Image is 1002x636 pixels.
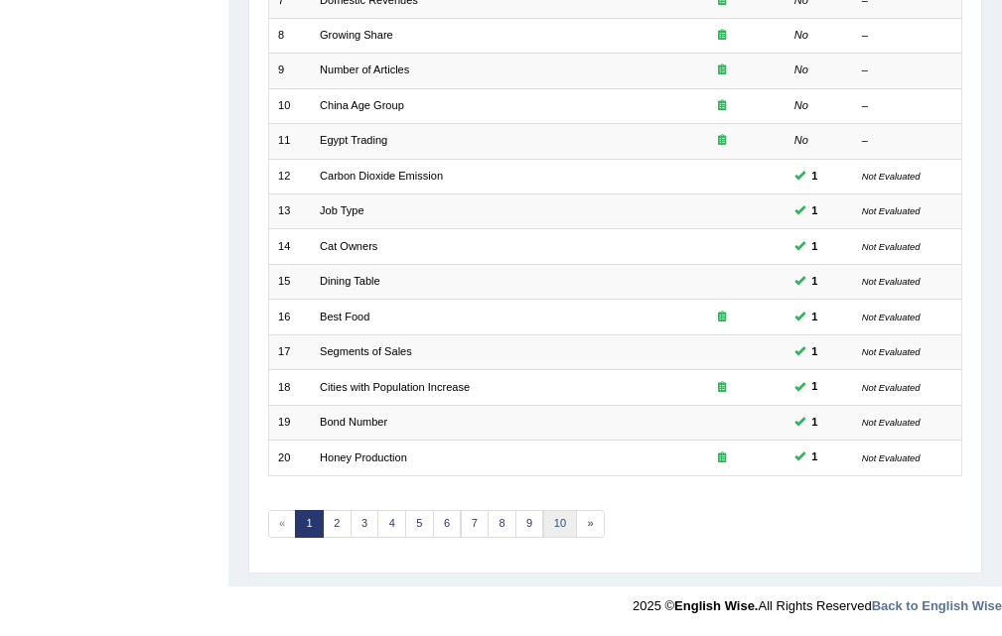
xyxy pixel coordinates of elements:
span: You can still take this question [805,414,824,432]
td: 14 [268,229,311,264]
div: Exam occurring question [667,28,776,44]
a: 2 [323,510,352,538]
a: Back to English Wise [872,598,1002,613]
small: Not Evaluated [862,205,921,216]
a: 9 [515,510,544,538]
div: Exam occurring question [667,63,776,78]
a: 10 [543,510,578,538]
div: Exam occurring question [667,450,776,466]
td: 20 [268,441,311,475]
a: 6 [433,510,462,538]
a: Carbon Dioxide Emission [320,170,443,182]
span: You can still take this question [805,343,824,361]
span: You can still take this question [805,202,824,220]
a: Honey Production [320,451,407,463]
td: 10 [268,88,311,123]
a: Cities with Population Increase [320,381,470,393]
small: Not Evaluated [862,382,921,393]
div: Exam occurring question [667,380,776,396]
em: No [794,64,808,75]
a: China Age Group [320,99,404,111]
td: 18 [268,370,311,405]
a: 4 [377,510,406,538]
em: No [794,134,808,146]
em: No [794,99,808,111]
small: Not Evaluated [862,241,921,252]
a: Segments of Sales [320,345,412,357]
a: Best Food [320,311,369,322]
td: 8 [268,18,311,53]
span: You can still take this question [805,448,824,466]
td: 13 [268,194,311,229]
td: 19 [268,405,311,440]
div: – [862,133,952,149]
small: Not Evaluated [862,417,921,428]
a: 8 [488,510,516,538]
td: 12 [268,159,311,193]
div: – [862,98,952,114]
small: Not Evaluated [862,312,921,322]
div: – [862,63,952,78]
a: Cat Owners [320,240,377,252]
a: Bond Number [320,416,387,428]
a: Growing Share [320,29,393,41]
div: Exam occurring question [667,98,776,114]
a: 7 [461,510,490,538]
a: Egypt Trading [320,134,387,146]
small: Not Evaluated [862,276,921,287]
div: – [862,28,952,44]
a: 5 [405,510,434,538]
a: Dining Table [320,275,380,287]
a: Job Type [320,204,364,216]
a: » [576,510,605,538]
div: 2025 © All Rights Reserved [633,586,1002,615]
span: You can still take this question [805,309,824,326]
span: « [268,510,297,538]
span: You can still take this question [805,168,824,186]
td: 16 [268,300,311,334]
em: No [794,29,808,41]
div: Exam occurring question [667,133,776,149]
small: Not Evaluated [862,171,921,182]
span: You can still take this question [805,378,824,396]
span: You can still take this question [805,238,824,256]
td: 9 [268,54,311,88]
td: 11 [268,124,311,159]
small: Not Evaluated [862,346,921,357]
small: Not Evaluated [862,452,921,463]
td: 17 [268,334,311,369]
a: Number of Articles [320,64,409,75]
a: 1 [295,510,324,538]
a: 3 [351,510,379,538]
div: Exam occurring question [667,310,776,325]
strong: English Wise. [674,598,758,613]
td: 15 [268,264,311,299]
span: You can still take this question [805,273,824,291]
